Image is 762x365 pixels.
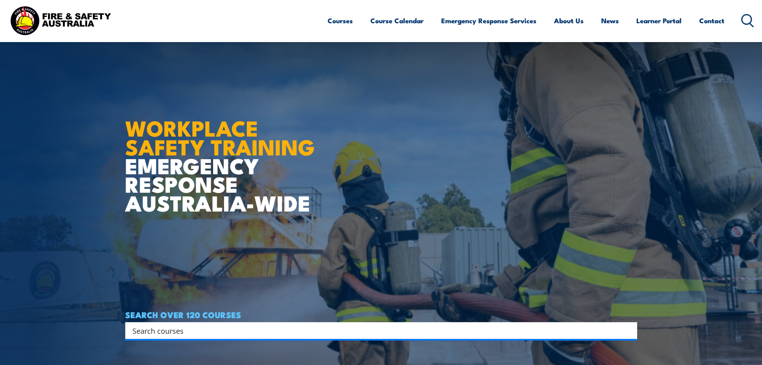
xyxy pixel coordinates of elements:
a: News [601,10,619,31]
button: Search magnifier button [623,325,634,336]
strong: WORKPLACE SAFETY TRAINING [125,111,315,163]
h1: EMERGENCY RESPONSE AUSTRALIA-WIDE [125,98,321,212]
a: Courses [328,10,353,31]
a: Learner Portal [636,10,682,31]
a: Emergency Response Services [441,10,536,31]
a: Course Calendar [370,10,424,31]
input: Search input [132,325,620,337]
a: Contact [699,10,724,31]
form: Search form [134,325,621,336]
h4: SEARCH OVER 120 COURSES [125,310,637,319]
a: About Us [554,10,584,31]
